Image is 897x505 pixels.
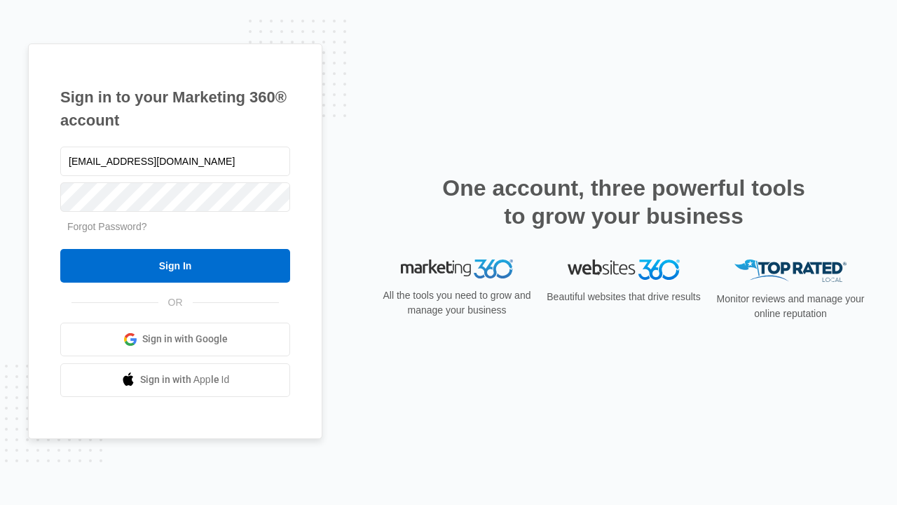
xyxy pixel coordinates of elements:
[140,372,230,387] span: Sign in with Apple Id
[60,363,290,397] a: Sign in with Apple Id
[60,86,290,132] h1: Sign in to your Marketing 360® account
[158,295,193,310] span: OR
[438,174,809,230] h2: One account, three powerful tools to grow your business
[734,260,847,283] img: Top Rated Local
[712,292,869,321] p: Monitor reviews and manage your online reputation
[60,249,290,283] input: Sign In
[67,221,147,232] a: Forgot Password?
[545,290,702,304] p: Beautiful websites that drive results
[142,332,228,346] span: Sign in with Google
[568,260,680,280] img: Websites 360
[401,260,513,279] img: Marketing 360
[60,147,290,176] input: Email
[60,323,290,356] a: Sign in with Google
[378,288,535,318] p: All the tools you need to grow and manage your business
